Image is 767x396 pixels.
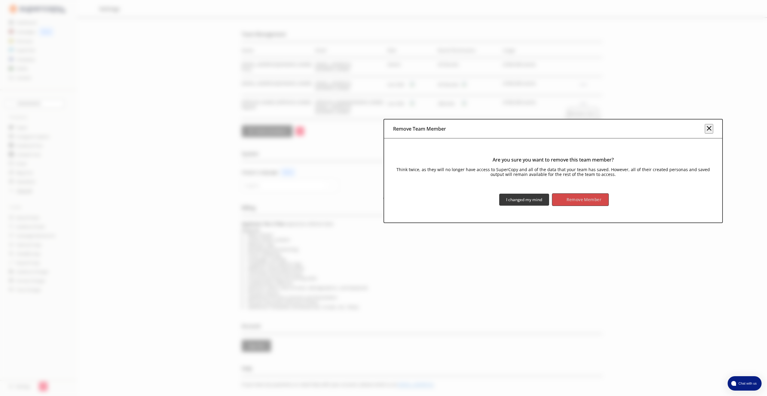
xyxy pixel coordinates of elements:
[499,194,549,206] button: I changed my mind
[493,155,614,164] h3: Are you sure you want to remove this team member?
[552,193,608,206] button: Remove Member
[392,167,715,177] p: Think twice, as they will no longer have access to SuperCopy and all of the data that your team h...
[393,124,446,133] h3: Remove Team Member
[705,125,713,132] img: Close
[736,381,758,386] span: Chat with us
[506,197,542,202] b: I changed my mind
[567,197,601,203] b: Remove Member
[728,376,762,391] button: atlas-launcher
[705,124,713,134] button: Close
